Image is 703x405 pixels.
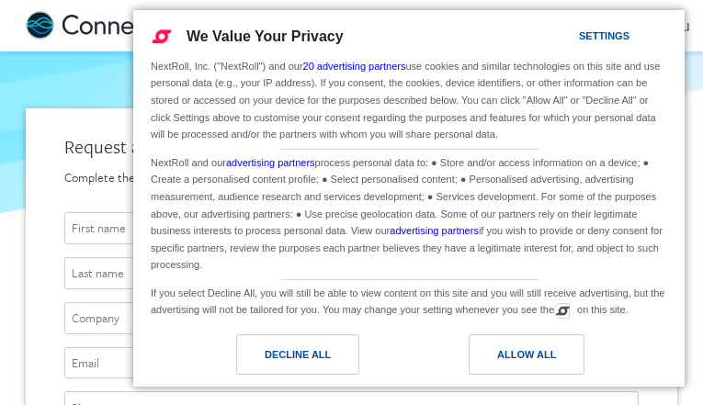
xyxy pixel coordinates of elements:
[147,280,671,321] div: If you select Decline All, you will still be able to view content on this site and you will still...
[303,61,406,72] a: 20 advertising partners
[497,344,556,365] div: Allow All
[187,28,344,44] span: We Value Your Privacy
[64,347,639,379] input: Email
[64,212,639,244] input: First name
[226,157,315,168] a: advertising partners
[390,225,479,236] a: advertising partners
[64,302,639,334] input: Company
[265,344,331,365] div: Decline All
[579,26,629,46] div: Settings
[409,334,674,384] a: Allow All
[547,21,591,55] a: Settings
[64,169,639,186] div: Complete the form below and someone from our team will be in touch shortly
[144,334,409,384] a: Decline All
[147,56,671,145] div: NextRoll, Inc. ("NextRoll") and our use cookies and similar technologies on this site and use per...
[147,150,671,276] div: NextRoll and our process personal data to: ● Store and/or access information on a device; ● Creat...
[64,134,639,160] div: Request a
[64,257,639,289] input: Last name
